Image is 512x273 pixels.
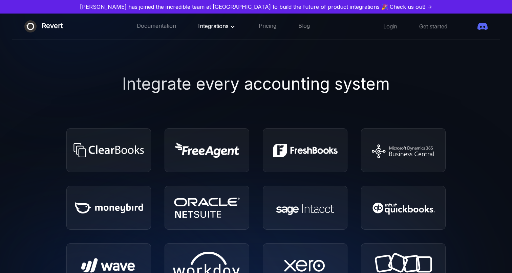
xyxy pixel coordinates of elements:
img: Clearbooks Icon [72,143,146,157]
img: FreeAgent Icon [175,142,239,158]
img: Quickbooks Icon [370,199,437,217]
a: Documentation [137,22,176,31]
div: Revert [42,20,63,32]
a: Blog [298,22,310,31]
img: Microsoft Business Central [365,141,441,160]
img: OracleNetsuite Icon [174,198,240,218]
img: SageIntacct Icon [273,198,337,218]
a: Pricing [259,22,276,31]
img: Revert logo [24,20,37,32]
a: Login [383,23,397,30]
span: Integrations [198,23,237,29]
a: [PERSON_NAME] has joined the incredible team at [GEOGRAPHIC_DATA] to build the future of product ... [3,3,509,11]
a: Get started [419,23,447,30]
img: Freshbooks Icon [273,144,338,157]
img: Moneybird Icon [75,202,143,213]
